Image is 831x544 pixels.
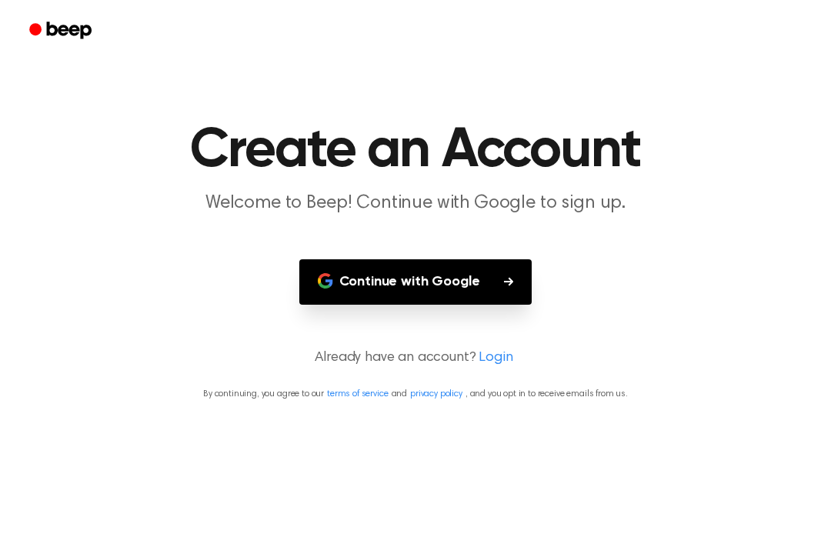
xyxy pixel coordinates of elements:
h1: Create an Account [22,123,809,179]
button: Continue with Google [299,259,532,305]
p: By continuing, you agree to our and , and you opt in to receive emails from us. [18,387,813,401]
a: privacy policy [410,389,462,399]
p: Welcome to Beep! Continue with Google to sign up. [120,191,711,216]
a: terms of service [327,389,388,399]
a: Login [479,348,512,369]
a: Beep [18,16,105,46]
p: Already have an account? [18,348,813,369]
